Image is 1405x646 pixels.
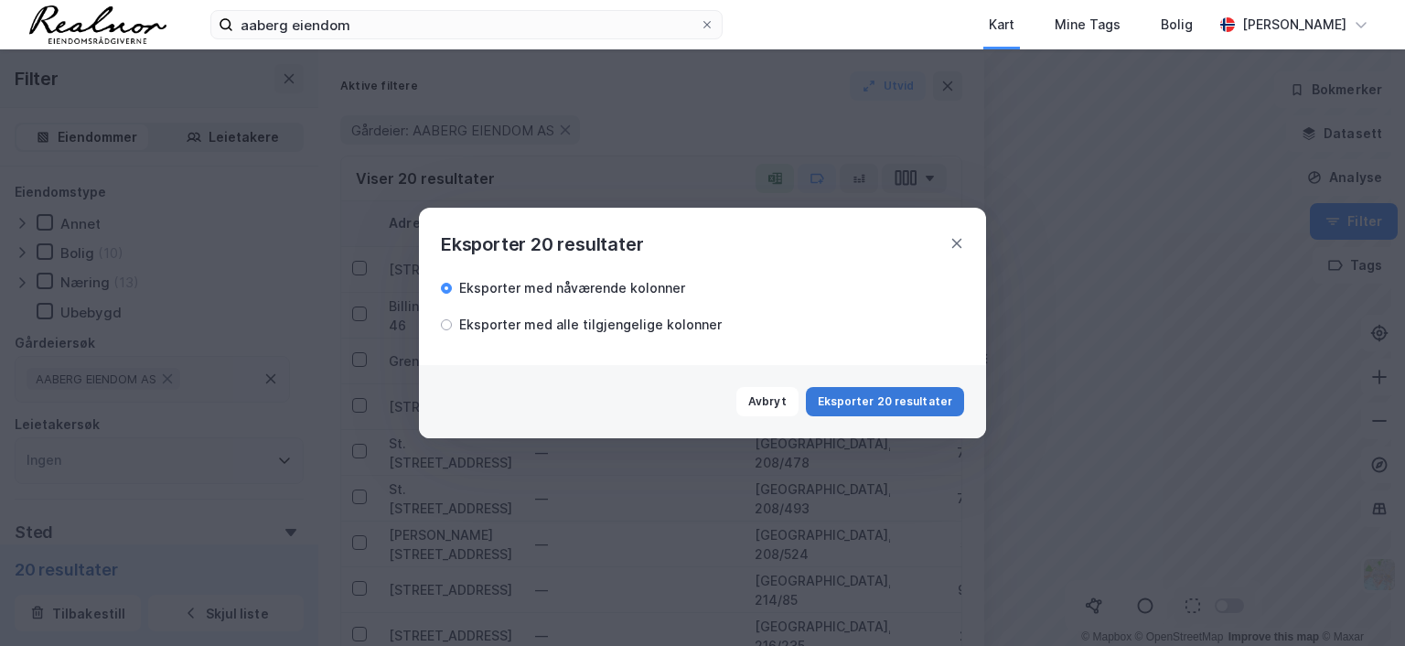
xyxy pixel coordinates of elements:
[1055,14,1121,36] div: Mine Tags
[1161,14,1193,36] div: Bolig
[29,5,166,44] img: realnor-logo.934646d98de889bb5806.png
[1314,558,1405,646] iframe: Chat Widget
[1242,14,1346,36] div: [PERSON_NAME]
[806,387,964,416] button: Eksporter 20 resultater
[441,230,643,259] div: Eksporter 20 resultater
[1314,558,1405,646] div: Kontrollprogram for chat
[989,14,1014,36] div: Kart
[459,314,722,336] div: Eksporter med alle tilgjengelige kolonner
[459,277,685,299] div: Eksporter med nåværende kolonner
[233,11,700,38] input: Søk på adresse, matrikkel, gårdeiere, leietakere eller personer
[736,387,799,416] button: Avbryt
